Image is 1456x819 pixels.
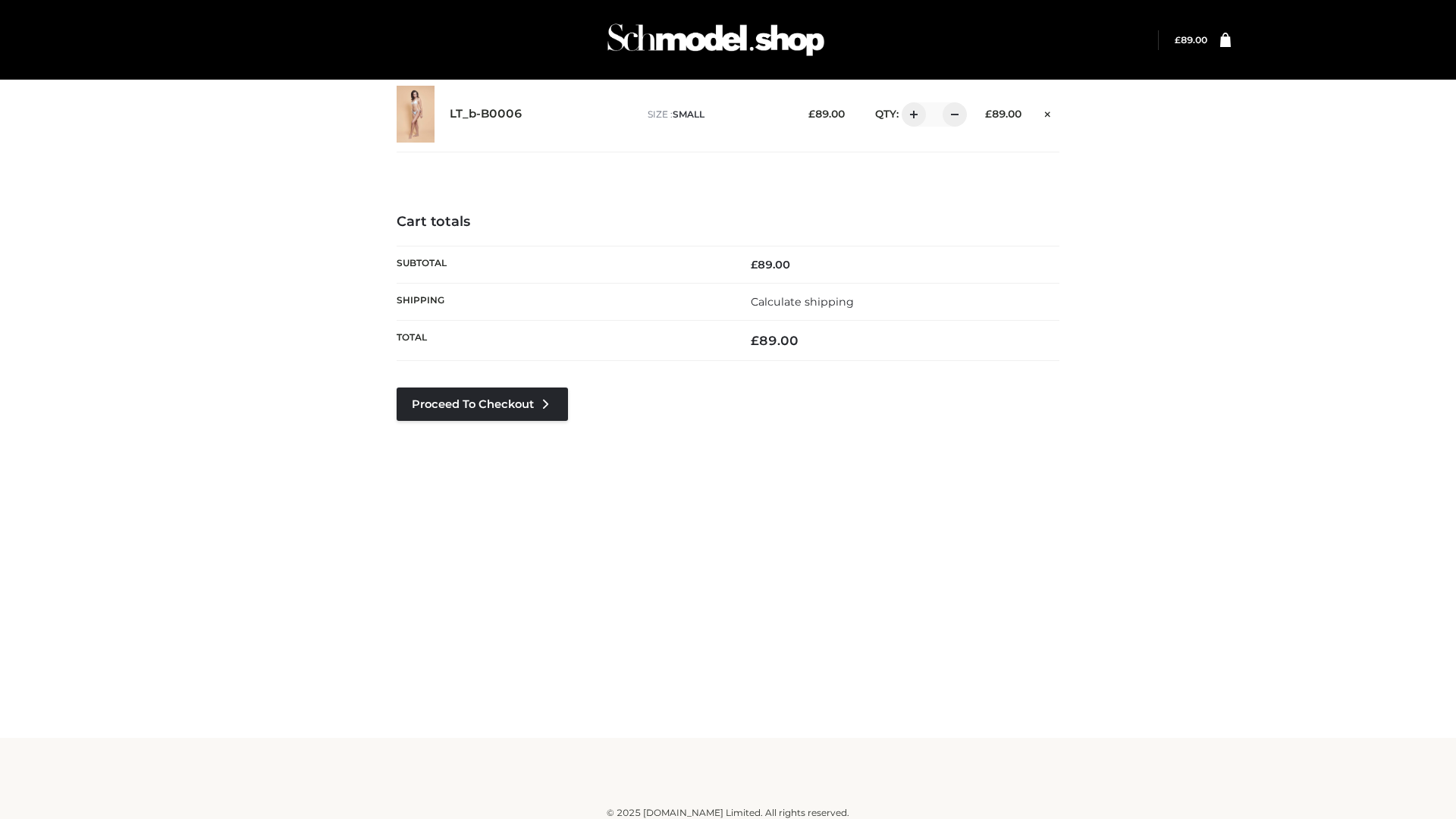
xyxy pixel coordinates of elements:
h4: Cart totals [397,214,1059,231]
span: £ [751,258,758,271]
span: £ [985,108,992,120]
a: £89.00 [1175,34,1207,45]
bdi: 89.00 [808,108,845,120]
p: size : [648,108,785,121]
img: Schmodel Admin 964 [602,10,830,70]
bdi: 89.00 [985,108,1021,120]
th: Shipping [397,283,728,320]
bdi: 89.00 [1175,34,1207,45]
bdi: 89.00 [751,333,799,348]
span: £ [1175,34,1181,45]
th: Subtotal [397,246,728,283]
a: Proceed to Checkout [397,388,568,421]
a: Remove this item [1037,102,1059,122]
a: Calculate shipping [751,295,854,309]
th: Total [397,321,728,361]
span: £ [808,108,815,120]
div: QTY: [860,102,962,127]
bdi: 89.00 [751,258,790,271]
span: SMALL [673,108,704,120]
span: £ [751,333,759,348]
a: LT_b-B0006 [450,107,522,121]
